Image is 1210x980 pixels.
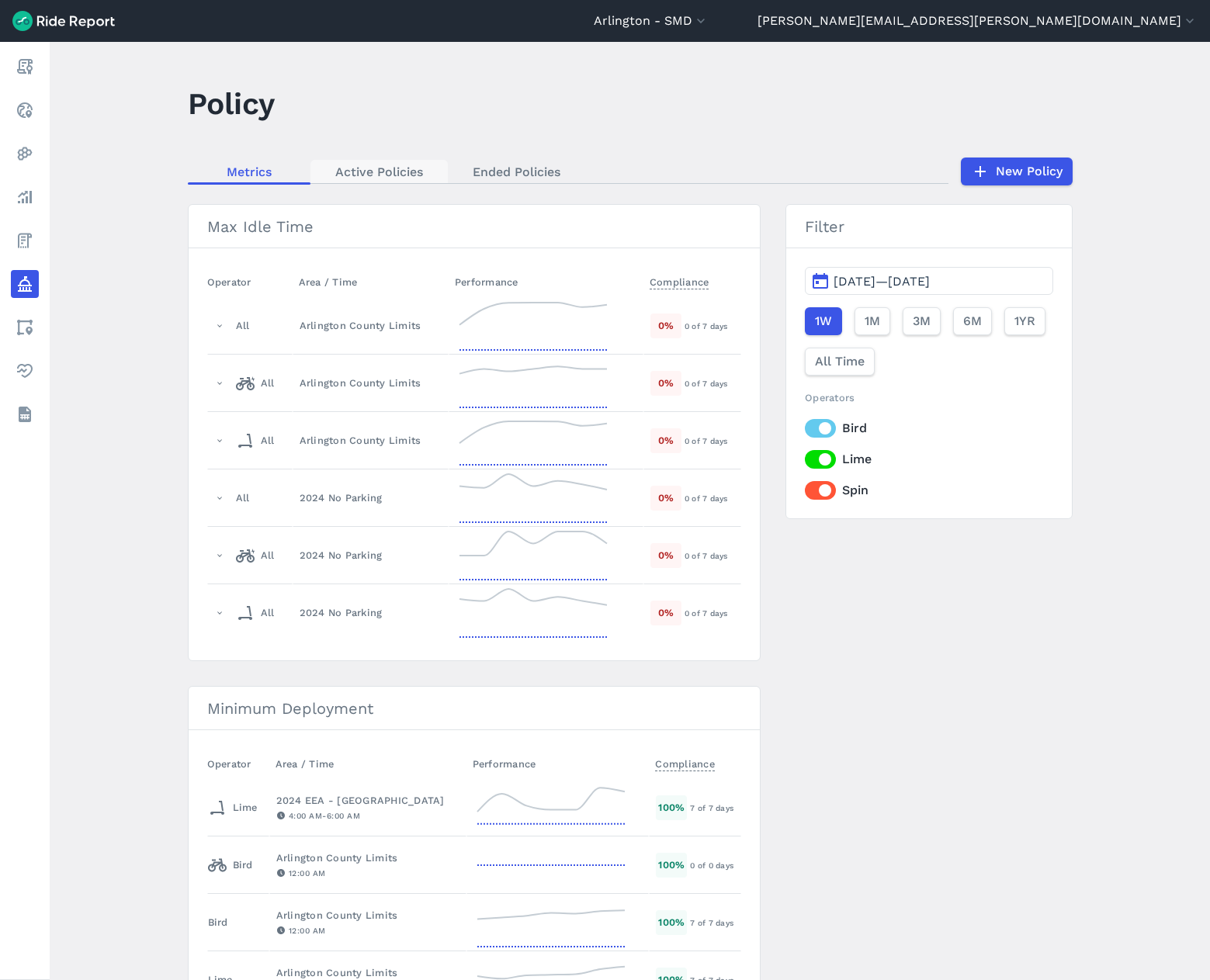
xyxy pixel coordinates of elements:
[11,53,39,81] a: Report
[656,853,687,877] div: 100 %
[685,434,740,448] div: 0 of 7 days
[690,801,740,815] div: 7 of 7 days
[448,160,585,183] a: Ended Policies
[953,307,992,335] button: 6M
[11,270,39,298] a: Policy
[236,490,250,505] div: All
[1004,307,1045,335] button: 1YR
[276,866,459,880] div: 12:00 AM
[961,158,1073,185] a: New Policy
[685,606,740,620] div: 0 of 7 days
[903,307,941,335] button: 3M
[650,371,681,395] div: 0 %
[276,908,459,923] div: Arlington County Limits
[188,82,275,125] h1: Policy
[466,749,650,779] th: Performance
[650,543,681,567] div: 0 %
[656,795,687,819] div: 100 %
[300,376,442,390] div: Arlington County Limits
[300,433,442,448] div: Arlington County Limits
[236,318,250,333] div: All
[685,491,740,505] div: 0 of 7 days
[207,267,293,297] th: Operator
[208,915,228,930] div: Bird
[805,348,875,376] button: All Time
[276,809,459,822] div: 4:00 AM - 6:00 AM
[685,376,740,390] div: 0 of 7 days
[656,910,687,934] div: 100 %
[758,12,1198,30] button: [PERSON_NAME][EMAIL_ADDRESS][PERSON_NAME][DOMAIN_NAME]
[12,11,115,31] img: Ride Report
[655,753,715,771] span: Compliance
[189,205,761,248] h3: Max Idle Time
[650,486,681,510] div: 0 %
[11,140,39,168] a: Heatmaps
[236,371,275,396] div: All
[236,601,275,625] div: All
[293,267,449,297] th: Area / Time
[650,313,681,338] div: 0 %
[650,601,681,625] div: 0 %
[805,307,842,335] button: 1W
[11,227,39,255] a: Fees
[208,795,258,820] div: Lime
[855,307,890,335] button: 1M
[11,357,39,385] a: Health
[805,450,1052,469] label: Lime
[208,853,253,878] div: Bird
[1014,312,1035,331] span: 1YR
[269,749,466,779] th: Area / Time
[805,419,1052,438] label: Bird
[11,313,39,341] a: Areas
[805,267,1052,295] button: [DATE]—[DATE]
[815,352,865,371] span: All Time
[449,267,643,297] th: Performance
[650,272,709,289] span: Compliance
[685,549,740,563] div: 0 of 7 days
[300,318,442,333] div: Arlington County Limits
[300,548,442,563] div: 2024 No Parking
[690,858,740,872] div: 0 of 0 days
[276,965,459,980] div: Arlington County Limits
[11,183,39,211] a: Analyze
[11,96,39,124] a: Realtime
[189,687,761,730] h3: Minimum Deployment
[207,749,269,779] th: Operator
[963,312,982,331] span: 6M
[786,205,1071,248] h3: Filter
[236,428,275,453] div: All
[300,605,442,620] div: 2024 No Parking
[276,793,459,808] div: 2024 EEA - [GEOGRAPHIC_DATA]
[690,916,740,930] div: 7 of 7 days
[913,312,931,331] span: 3M
[685,319,740,333] div: 0 of 7 days
[11,400,39,428] a: Datasets
[236,543,275,568] div: All
[300,490,442,505] div: 2024 No Parking
[815,312,832,331] span: 1W
[310,160,448,183] a: Active Policies
[865,312,880,331] span: 1M
[650,428,681,452] div: 0 %
[276,923,459,937] div: 12:00 AM
[805,392,855,403] span: Operators
[834,274,930,289] span: [DATE]—[DATE]
[188,160,310,183] a: Metrics
[805,481,1052,500] label: Spin
[594,12,709,30] button: Arlington - SMD
[276,850,459,865] div: Arlington County Limits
